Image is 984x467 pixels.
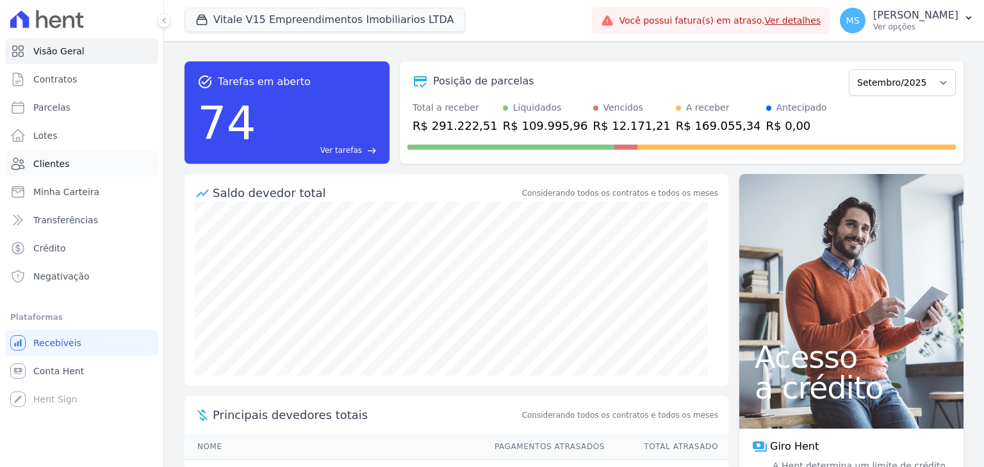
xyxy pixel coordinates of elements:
[184,434,482,460] th: Nome
[33,242,66,255] span: Crédito
[522,409,718,421] span: Considerando todos os contratos e todos os meses
[619,14,821,28] span: Você possui fatura(s) em atraso.
[593,117,671,134] div: R$ 12.171,21
[503,117,588,134] div: R$ 109.995,96
[5,95,158,120] a: Parcelas
[873,9,958,22] p: [PERSON_NAME]
[5,179,158,205] a: Minha Carteira
[261,145,377,156] a: Ver tarefas east
[33,365,84,377] span: Conta Hent
[5,358,158,384] a: Conta Hent
[5,264,158,289] a: Negativação
[5,330,158,356] a: Recebíveis
[197,74,213,90] span: task_alt
[686,101,730,115] div: A receber
[846,16,860,25] span: MS
[33,45,85,58] span: Visão Geral
[218,74,311,90] span: Tarefas em aberto
[755,372,948,403] span: a crédito
[33,73,77,86] span: Contratos
[830,3,984,38] button: MS [PERSON_NAME] Ver opções
[197,90,256,156] div: 74
[5,123,158,148] a: Lotes
[184,8,465,32] button: Vitale V15 Empreendimentos Imobiliarios LTDA
[33,270,90,283] span: Negativação
[33,214,98,226] span: Transferências
[765,15,821,26] a: Ver detalhes
[433,74,534,89] div: Posição de parcelas
[33,336,81,349] span: Recebíveis
[413,101,498,115] div: Total a receber
[413,117,498,134] div: R$ 291.222,51
[603,101,643,115] div: Vencidos
[33,186,99,198] span: Minha Carteira
[513,101,562,115] div: Liquidados
[213,406,520,423] span: Principais devedores totais
[5,207,158,233] a: Transferências
[676,117,761,134] div: R$ 169.055,34
[5,38,158,64] a: Visão Geral
[776,101,827,115] div: Antecipado
[33,101,70,114] span: Parcelas
[770,439,819,454] span: Giro Hent
[10,310,153,325] div: Plataformas
[33,157,69,170] span: Clientes
[766,117,827,134] div: R$ 0,00
[367,146,377,155] span: east
[482,434,605,460] th: Pagamentos Atrasados
[873,22,958,32] p: Ver opções
[320,145,362,156] span: Ver tarefas
[33,129,58,142] span: Lotes
[5,235,158,261] a: Crédito
[755,342,948,372] span: Acesso
[5,67,158,92] a: Contratos
[5,151,158,177] a: Clientes
[213,184,520,202] div: Saldo devedor total
[13,423,44,454] iframe: Intercom live chat
[605,434,728,460] th: Total Atrasado
[522,187,718,199] div: Considerando todos os contratos e todos os meses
